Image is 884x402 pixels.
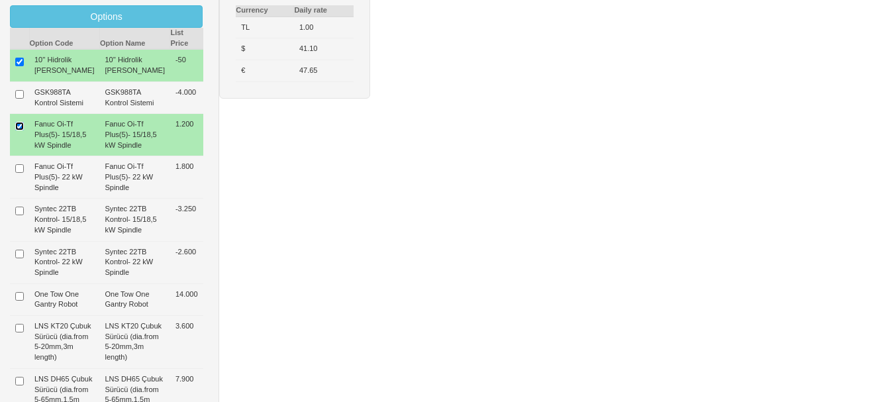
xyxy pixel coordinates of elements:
[294,60,354,82] td: 47.65
[170,283,203,315] td: 14.000
[99,49,170,81] td: 10'' Hidrolik [PERSON_NAME]
[10,5,203,28] button: Options
[99,81,170,113] td: GSK988TA Kontrol Sistemi
[99,28,170,49] th: Option Name
[99,114,170,156] td: Fanuc Oi-Tf Plus(5)- 15/18,5 kW Spindle
[29,199,99,241] td: Syntec 22TB Kontrol- 15/18,5 kW Spindle
[99,241,170,283] td: Syntec 22TB Kontrol- 22 kW Spindle
[29,49,99,81] td: 10'' Hidrolik [PERSON_NAME]
[170,81,203,113] td: -4.000
[170,241,203,283] td: -2.600
[236,5,294,17] th: Currency
[170,199,203,241] td: -3.250
[29,316,99,369] td: LNS KT20 Çubuk Sürücü (dia.from 5-20mm,3m length)
[29,81,99,113] td: GSK988TA Kontrol Sistemi
[170,316,203,369] td: 3.600
[99,199,170,241] td: Syntec 22TB Kontrol- 15/18,5 kW Spindle
[170,114,203,156] td: 1.200
[236,17,294,38] td: TL
[99,156,170,199] td: Fanuc Oi-Tf Plus(5)- 22 kW Spindle
[294,38,354,60] td: 41.10
[170,49,203,81] td: -50
[294,5,354,17] th: Daily rate
[29,114,99,156] td: Fanuc Oi-Tf Plus(5)- 15/18,5 kW Spindle
[170,28,203,49] th: List Price
[236,60,294,82] td: €
[294,17,354,38] td: 1.00
[236,38,294,60] td: $
[99,316,170,369] td: LNS KT20 Çubuk Sürücü (dia.from 5-20mm,3m length)
[170,156,203,199] td: 1.800
[29,28,99,49] th: Option Code
[29,283,99,315] td: One Tow One Gantry Robot
[99,283,170,315] td: One Tow One Gantry Robot
[29,156,99,199] td: Fanuc Oi-Tf Plus(5)- 22 kW Spindle
[29,241,99,283] td: Syntec 22TB Kontrol- 22 kW Spindle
